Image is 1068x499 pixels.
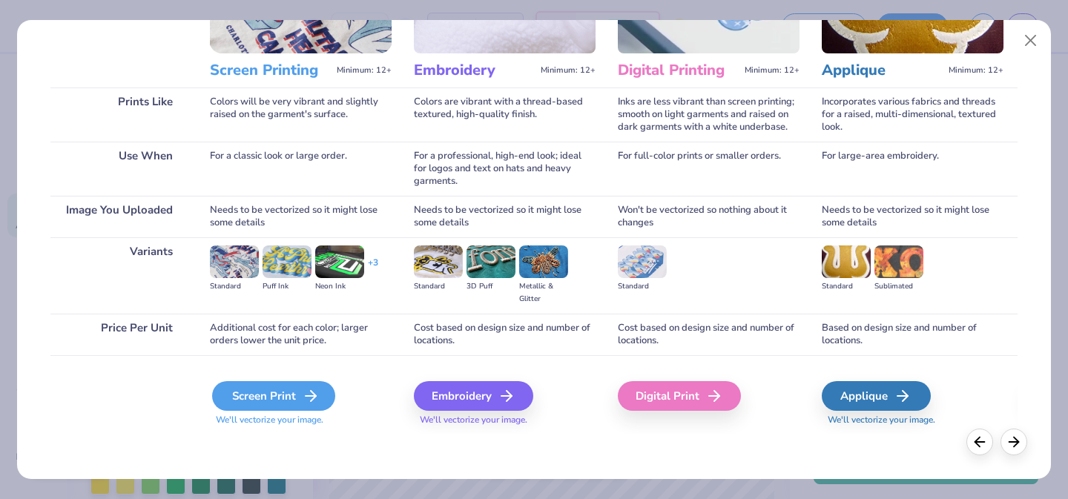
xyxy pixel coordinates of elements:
div: Needs to be vectorized so it might lose some details [822,196,1003,237]
div: Embroidery [414,381,533,411]
div: Use When [50,142,188,196]
div: Variants [50,237,188,314]
div: Sublimated [874,280,923,293]
img: Standard [618,245,667,278]
div: Inks are less vibrant than screen printing; smooth on light garments and raised on dark garments ... [618,87,800,142]
button: Close [1017,27,1045,55]
img: Sublimated [874,245,923,278]
img: Puff Ink [263,245,311,278]
div: Won't be vectorized so nothing about it changes [618,196,800,237]
div: For large-area embroidery. [822,142,1003,196]
div: For full-color prints or smaller orders. [618,142,800,196]
div: Cost based on design size and number of locations. [618,314,800,355]
div: Additional cost for each color; larger orders lower the unit price. [210,314,392,355]
div: Colors will be very vibrant and slightly raised on the garment's surface. [210,87,392,142]
div: + 3 [368,257,378,282]
img: Metallic & Glitter [519,245,568,278]
div: Screen Print [212,381,335,411]
h3: Digital Printing [618,61,739,80]
div: Needs to be vectorized so it might lose some details [414,196,596,237]
span: We'll vectorize your image. [822,414,1003,426]
div: For a professional, high-end look; ideal for logos and text on hats and heavy garments. [414,142,596,196]
span: Minimum: 12+ [541,65,596,76]
div: Image You Uploaded [50,196,188,237]
h3: Screen Printing [210,61,331,80]
div: Standard [210,280,259,293]
div: Standard [822,280,871,293]
div: Puff Ink [263,280,311,293]
span: Minimum: 12+ [745,65,800,76]
img: 3D Puff [467,245,515,278]
div: Incorporates various fabrics and threads for a raised, multi-dimensional, textured look. [822,87,1003,142]
div: Metallic & Glitter [519,280,568,305]
div: For a classic look or large order. [210,142,392,196]
div: Digital Print [618,381,741,411]
span: Minimum: 12+ [949,65,1003,76]
div: Cost based on design size and number of locations. [414,314,596,355]
img: Standard [210,245,259,278]
div: Applique [822,381,931,411]
h3: Applique [822,61,943,80]
div: Needs to be vectorized so it might lose some details [210,196,392,237]
span: We'll vectorize your image. [210,414,392,426]
img: Standard [822,245,871,278]
span: We'll vectorize your image. [414,414,596,426]
div: Prints Like [50,87,188,142]
img: Standard [414,245,463,278]
img: Neon Ink [315,245,364,278]
div: 3D Puff [467,280,515,293]
div: Price Per Unit [50,314,188,355]
div: Based on design size and number of locations. [822,314,1003,355]
span: Minimum: 12+ [337,65,392,76]
h3: Embroidery [414,61,535,80]
div: Standard [618,280,667,293]
div: Neon Ink [315,280,364,293]
div: Standard [414,280,463,293]
div: Colors are vibrant with a thread-based textured, high-quality finish. [414,87,596,142]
